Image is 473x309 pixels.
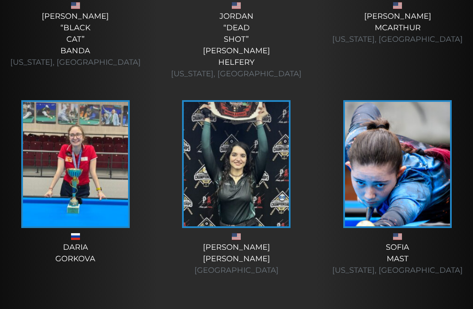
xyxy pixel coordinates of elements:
div: [US_STATE], [GEOGRAPHIC_DATA] [3,57,148,68]
div: [GEOGRAPHIC_DATA] [165,265,309,276]
div: [PERSON_NAME] “Black Cat” Banda [3,11,148,68]
div: [US_STATE], [GEOGRAPHIC_DATA] [325,34,470,45]
div: Sofia Mast [325,242,470,276]
img: 1000060455-225x320.jpg [23,102,128,226]
img: ED1_1472-Enhanced-NR-225x320.jpg [345,102,450,226]
div: [PERSON_NAME] McArthur [325,11,470,45]
a: [PERSON_NAME][PERSON_NAME] [GEOGRAPHIC_DATA] [165,100,309,276]
a: SofiaMast [US_STATE], [GEOGRAPHIC_DATA] [325,100,470,276]
img: original-7D67317E-F238-490E-B7B2-84C68952BBC1-225x320.jpeg [184,102,289,226]
div: [US_STATE], [GEOGRAPHIC_DATA] [325,265,470,276]
div: Jordan “Dead Shot” [PERSON_NAME] Helfery [165,11,309,80]
a: DariaGorkova [3,100,148,265]
div: [US_STATE], [GEOGRAPHIC_DATA] [165,68,309,80]
div: Daria Gorkova [3,242,148,265]
div: [PERSON_NAME] [PERSON_NAME] [165,242,309,276]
